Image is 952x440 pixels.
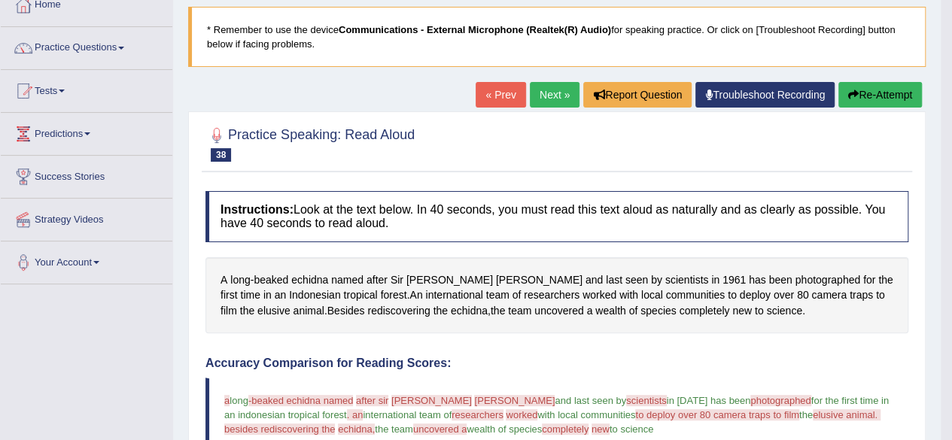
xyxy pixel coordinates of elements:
span: in [DATE] has been [667,395,751,406]
span: Click to see word definition [768,272,792,288]
span: after sir [356,395,388,406]
span: wealth of species [467,423,542,435]
span: to deploy over 80 camera traps to film [635,409,799,420]
span: [PERSON_NAME] [474,395,555,406]
span: Click to see word definition [496,272,582,288]
span: researchers [452,409,503,420]
span: Click to see word definition [795,272,860,288]
a: Predictions [1,113,172,150]
span: Click to see word definition [878,272,893,288]
span: 38 [211,148,231,162]
span: Click to see word definition [486,287,509,303]
span: Click to see word definition [619,287,638,303]
span: Click to see word definition [406,272,493,288]
span: Click to see word definition [289,287,341,303]
span: echidna, [338,423,375,435]
span: Click to see word definition [595,303,625,319]
span: Click to see word definition [367,272,388,288]
h2: Practice Speaking: Read Aloud [205,124,415,162]
span: Click to see word definition [254,272,288,288]
span: and last seen by [555,395,626,406]
span: Click to see word definition [257,303,290,319]
span: Click to see word definition [766,303,801,319]
span: Click to see word definition [755,303,764,319]
span: Click to see word definition [240,287,260,303]
span: Click to see word definition [294,303,324,319]
span: Click to see word definition [491,303,505,319]
span: Click to see word definition [263,287,272,303]
h4: Accuracy Comparison for Reading Scores: [205,357,908,370]
span: Click to see word definition [512,287,522,303]
a: Practice Questions [1,27,172,65]
span: Click to see word definition [740,287,771,303]
span: Click to see word definition [797,287,809,303]
b: Communications - External Microphone (Realtek(R) Audio) [339,24,611,35]
a: Strategy Videos [1,199,172,236]
span: Click to see word definition [711,272,719,288]
span: Click to see word definition [586,303,592,319]
a: Next » [530,82,579,108]
span: Click to see word definition [524,287,579,303]
span: the [799,409,813,420]
span: Click to see word definition [850,287,873,303]
span: scientists [626,395,666,406]
span: photographed [750,395,811,406]
span: Click to see word definition [367,303,430,319]
span: Click to see word definition [640,303,676,319]
span: to science [610,423,654,435]
span: Click to see word definition [722,272,746,288]
span: [PERSON_NAME] [391,395,472,406]
span: uncovered a [413,423,467,435]
span: Click to see word definition [331,272,363,288]
span: Click to see word definition [433,303,448,319]
span: new [592,423,610,435]
span: Click to see word definition [327,303,365,319]
span: Click to see word definition [641,287,663,303]
b: Instructions: [221,203,294,216]
span: a [224,395,230,406]
span: . an [347,409,363,420]
span: Click to see word definition [508,303,531,319]
span: Click to see word definition [625,272,648,288]
a: Your Account [1,241,172,279]
span: Click to see word definition [534,303,583,319]
span: Click to see word definition [863,272,875,288]
span: Click to see word definition [221,287,238,303]
div: - . . , . [205,257,908,334]
span: Click to see word definition [666,287,725,303]
span: completely [542,423,589,435]
button: Re-Attempt [838,82,922,108]
span: Click to see word definition [606,272,622,288]
span: Click to see word definition [391,272,403,288]
span: Click to see word definition [381,287,407,303]
span: -beaked echidna named [248,395,354,406]
span: worked [506,409,537,420]
a: « Prev [476,82,525,108]
button: Report Question [583,82,692,108]
span: Click to see word definition [732,303,752,319]
span: long [230,395,248,406]
span: Click to see word definition [665,272,709,288]
span: Click to see word definition [230,272,250,288]
span: Click to see word definition [409,287,422,303]
span: Click to see word definition [451,303,488,319]
span: Click to see word definition [651,272,662,288]
span: Click to see word definition [582,287,616,303]
span: Click to see word definition [876,287,885,303]
span: Click to see word definition [728,287,737,303]
h4: Look at the text below. In 40 seconds, you must read this text aloud as naturally and as clearly ... [205,191,908,241]
span: Click to see word definition [749,272,766,288]
span: Click to see word definition [291,272,328,288]
span: international team of [363,409,452,420]
span: Click to see word definition [240,303,254,319]
blockquote: * Remember to use the device for speaking practice. Or click on [Troubleshoot Recording] button b... [188,7,926,67]
a: Success Stories [1,156,172,193]
a: Tests [1,70,172,108]
span: Click to see word definition [343,287,377,303]
span: Click to see word definition [629,303,638,319]
span: Click to see word definition [425,287,482,303]
span: Click to see word definition [221,303,237,319]
span: Click to see word definition [221,272,227,288]
span: with local communities [537,409,635,420]
span: the team [375,423,413,435]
